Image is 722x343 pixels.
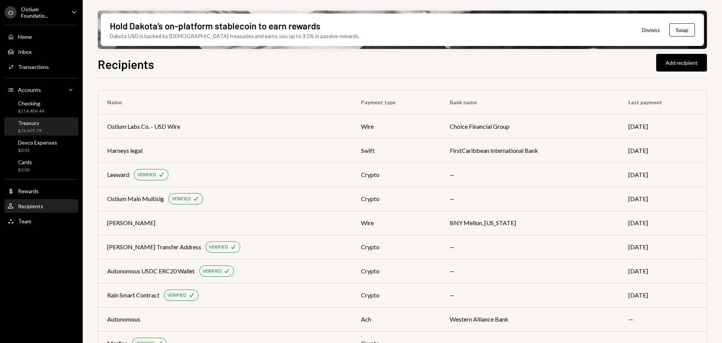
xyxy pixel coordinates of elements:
td: — [441,259,619,283]
div: Recipients [18,203,43,209]
td: — [441,187,619,211]
div: Dakota USD is backed by [DEMOGRAPHIC_DATA] treasuries and earns you up to 3.5% in passive rewards. [110,32,359,40]
div: Checking [18,100,44,107]
div: Accounts [18,87,41,93]
div: Home [18,34,32,40]
div: ach [361,315,431,324]
td: — [441,163,619,187]
div: Ostium Labs Co. - USD Wire [107,122,180,131]
td: [DATE] [619,187,707,211]
div: crypto [361,194,431,203]
th: Last payment [619,90,707,114]
div: VERIFIED [167,292,186,299]
div: Autonomous USDC ERC20 Wallet [107,267,195,276]
div: Rain Smart Contract [107,291,159,300]
button: Swap [669,23,695,37]
td: [DATE] [619,211,707,235]
td: [DATE] [619,235,707,259]
td: FirstCaribbean International Bank [441,139,619,163]
div: wire [361,218,431,227]
div: crypto [361,291,431,300]
div: crypto [361,242,431,252]
div: Devco Expenses [18,139,57,146]
td: — [441,235,619,259]
td: — [441,283,619,307]
div: [PERSON_NAME] [107,218,155,227]
th: Name [98,90,352,114]
div: crypto [361,267,431,276]
div: $76,675.79 [18,128,41,134]
button: Add recipient [656,54,707,72]
div: Ostium Main Multisig [107,194,164,203]
div: $0.01 [18,147,57,154]
div: crypto [361,170,431,179]
a: Home [5,30,78,43]
div: $0.00 [18,167,32,173]
div: Transactions [18,64,49,70]
div: Team [18,218,31,224]
div: Rewards [18,188,39,194]
th: Bank name [441,90,619,114]
td: — [619,307,707,331]
td: [DATE] [619,139,707,163]
div: VERIFIED [209,244,228,250]
div: Treasury [18,120,41,126]
div: Cards [18,159,32,165]
a: Team [5,214,78,228]
div: Leeward [107,170,129,179]
a: Checking$114,484.44 [5,98,78,116]
td: Choice Financial Group [441,114,619,139]
td: [DATE] [619,163,707,187]
td: [DATE] [619,259,707,283]
div: Autonomous [107,315,140,324]
div: Inbox [18,49,32,55]
div: [PERSON_NAME] Transfer Address [107,242,201,252]
td: BNY Mellon, [US_STATE] [441,211,619,235]
td: [DATE] [619,283,707,307]
div: Harneys legal [107,146,143,155]
div: Ostium Foundatio... [21,6,65,19]
a: Rewards [5,184,78,198]
div: Hold Dakota’s on-platform stablecoin to earn rewards [110,20,320,32]
div: VERIFIED [172,196,191,202]
button: Dismiss [633,21,669,39]
a: Accounts [5,83,78,96]
a: Recipients [5,199,78,213]
div: swift [361,146,431,155]
th: Payment type [352,90,440,114]
div: $114,484.44 [18,108,44,114]
div: wire [361,122,431,131]
td: [DATE] [619,114,707,139]
div: O [5,6,17,18]
h1: Recipients [98,56,154,72]
a: Treasury$76,675.79 [5,117,78,136]
td: Western Alliance Bank [441,307,619,331]
div: VERIFIED [137,172,156,178]
a: Devco Expenses$0.01 [5,137,78,155]
a: Inbox [5,45,78,58]
a: Cards$0.00 [5,157,78,175]
div: VERIFIED [203,268,221,274]
a: Transactions [5,60,78,73]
